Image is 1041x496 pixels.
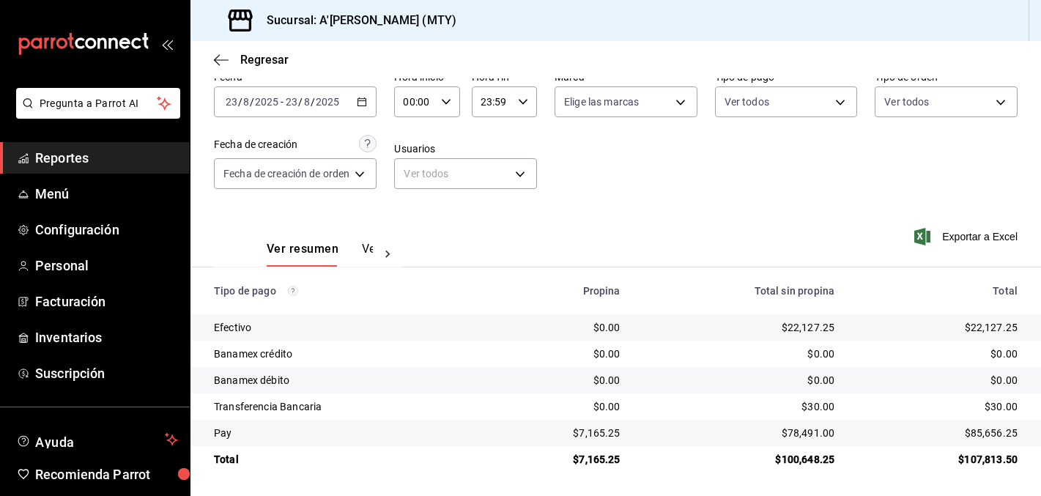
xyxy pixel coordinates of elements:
[161,38,173,50] button: open_drawer_menu
[884,95,929,109] span: Ver todos
[498,399,620,414] div: $0.00
[858,320,1018,335] div: $22,127.25
[35,292,178,311] span: Facturación
[498,347,620,361] div: $0.00
[298,96,303,108] span: /
[238,96,242,108] span: /
[362,242,417,267] button: Ver pagos
[394,144,537,154] label: Usuarios
[16,88,180,119] button: Pregunta a Parrot AI
[40,96,158,111] span: Pregunta a Parrot AI
[858,452,1018,467] div: $107,813.50
[644,452,835,467] div: $100,648.25
[858,399,1018,414] div: $30.00
[644,426,835,440] div: $78,491.00
[214,137,297,152] div: Fecha de creación
[394,72,459,82] label: Hora inicio
[35,256,178,275] span: Personal
[285,96,298,108] input: --
[35,431,159,448] span: Ayuda
[214,72,377,82] label: Fecha
[214,53,289,67] button: Regresar
[858,285,1018,297] div: Total
[644,373,835,388] div: $0.00
[858,426,1018,440] div: $85,656.25
[394,158,537,189] div: Ver todos
[498,426,620,440] div: $7,165.25
[498,452,620,467] div: $7,165.25
[281,96,284,108] span: -
[311,96,315,108] span: /
[214,347,475,361] div: Banamex crédito
[214,399,475,414] div: Transferencia Bancaria
[472,72,537,82] label: Hora fin
[858,347,1018,361] div: $0.00
[35,148,178,168] span: Reportes
[35,327,178,347] span: Inventarios
[564,95,639,109] span: Elige las marcas
[214,426,475,440] div: Pay
[35,464,178,484] span: Recomienda Parrot
[315,96,340,108] input: ----
[303,96,311,108] input: --
[725,95,769,109] span: Ver todos
[644,399,835,414] div: $30.00
[214,320,475,335] div: Efectivo
[214,452,475,467] div: Total
[917,228,1018,245] button: Exportar a Excel
[214,373,475,388] div: Banamex débito
[250,96,254,108] span: /
[267,242,338,267] button: Ver resumen
[498,373,620,388] div: $0.00
[242,96,250,108] input: --
[255,12,456,29] h3: Sucursal: A'[PERSON_NAME] (MTY)
[214,285,475,297] div: Tipo de pago
[240,53,289,67] span: Regresar
[223,166,349,181] span: Fecha de creación de orden
[254,96,279,108] input: ----
[267,242,373,267] div: navigation tabs
[288,286,298,296] svg: Los pagos realizados con Pay y otras terminales son montos brutos.
[644,285,835,297] div: Total sin propina
[225,96,238,108] input: --
[858,373,1018,388] div: $0.00
[498,320,620,335] div: $0.00
[644,347,835,361] div: $0.00
[35,220,178,240] span: Configuración
[35,363,178,383] span: Suscripción
[10,106,180,122] a: Pregunta a Parrot AI
[644,320,835,335] div: $22,127.25
[498,285,620,297] div: Propina
[35,184,178,204] span: Menú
